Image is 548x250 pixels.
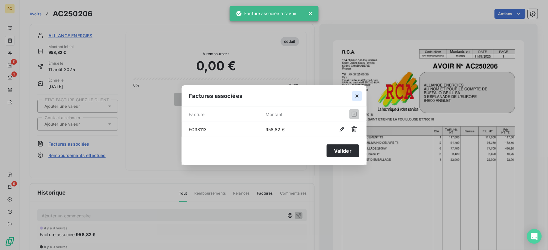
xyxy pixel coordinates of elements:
[527,229,542,244] div: Open Intercom Messenger
[327,144,359,157] button: Valider
[266,109,325,119] span: Montant
[189,92,243,100] span: Factures associées
[189,126,266,133] span: FC38113
[189,109,266,119] span: Facture
[266,126,325,133] span: 958,82 €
